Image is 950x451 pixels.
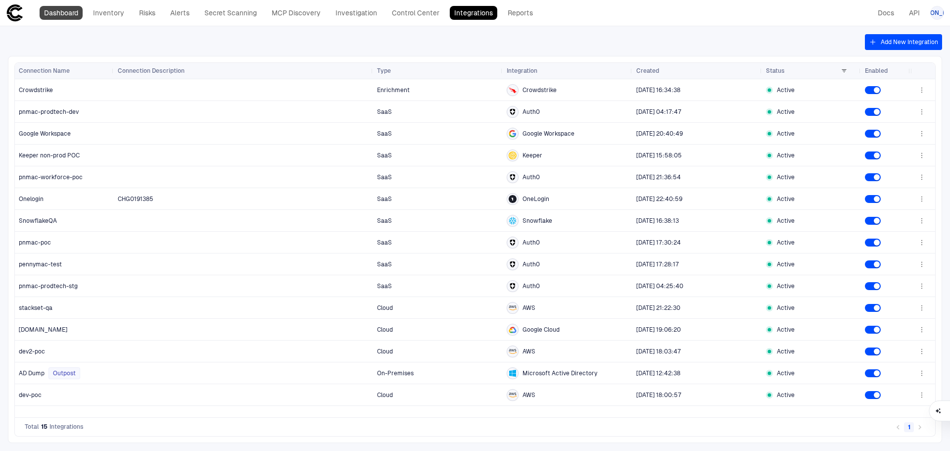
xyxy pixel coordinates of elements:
span: SaaS [377,108,392,115]
span: Auth0 [522,108,540,116]
div: Google Workspace [509,130,517,138]
span: Integration [507,67,537,75]
span: [DATE] 17:28:17 [636,261,679,268]
span: SaaS [377,239,392,246]
span: Created [636,67,659,75]
span: Status [766,67,785,75]
span: [DATE] 21:36:54 [636,174,681,181]
span: pnmac-poc [19,239,51,247]
span: stackset-qa [19,304,52,312]
a: Reports [503,6,537,20]
span: Active [777,304,795,312]
a: Dashboard [40,6,83,20]
span: Active [777,108,795,116]
span: AWS [522,391,535,399]
span: Active [777,217,795,225]
nav: pagination navigation [893,421,925,433]
span: Active [777,130,795,138]
a: MCP Discovery [267,6,325,20]
span: Active [777,151,795,159]
span: Outpost [53,369,76,377]
span: [DATE] 20:40:49 [636,130,683,137]
span: On-Premises [377,370,414,377]
span: Onelogin [19,195,44,203]
span: Google Cloud [522,326,560,334]
span: Connection Description [118,67,185,75]
span: Active [777,195,795,203]
span: dev2-poc [19,348,45,355]
span: Auth0 [522,260,540,268]
div: AWS [509,304,517,312]
span: Active [777,282,795,290]
span: Enrichment [377,87,410,94]
span: Active [777,348,795,355]
span: pnmac-prodtech-stg [19,282,78,290]
span: Cloud [377,326,393,333]
span: SaaS [377,261,392,268]
span: [DATE] 04:25:40 [636,283,683,290]
span: Crowdstrike [522,86,557,94]
span: AWS [522,304,535,312]
span: Auth0 [522,282,540,290]
span: SaaS [377,174,392,181]
span: Active [777,86,795,94]
span: [DATE] 16:38:13 [636,217,679,224]
div: AWS [509,348,517,355]
span: [DATE] 15:58:05 [636,152,682,159]
span: Google Workspace [522,130,574,138]
span: AD Dump [19,369,45,377]
span: Google Workspace [19,130,71,138]
span: Integrations [49,423,84,431]
span: pennymac-test [19,260,62,268]
span: Active [777,391,795,399]
div: OneLogin [509,195,517,203]
span: SaaS [377,283,392,290]
span: Active [777,260,795,268]
span: [DATE] 18:00:57 [636,392,681,399]
a: Integrations [450,6,497,20]
span: Cloud [377,348,393,355]
div: AWS [509,391,517,399]
span: Active [777,239,795,247]
div: Auth0 [509,108,517,116]
span: [DATE] 12:42:38 [636,370,680,377]
span: SnowflakeQA [19,217,57,225]
span: pnmac-prodtech-dev [19,108,79,116]
span: Enabled [865,67,888,75]
a: Risks [135,6,160,20]
span: Active [777,173,795,181]
span: [DATE] 18:03:47 [636,348,681,355]
span: SaaS [377,130,392,137]
span: Keeper [522,151,542,159]
span: Auth0 [522,173,540,181]
span: Crowdstrike [19,86,53,94]
span: [DATE] 22:40:59 [636,196,682,202]
span: Cloud [377,304,393,311]
button: page 1 [904,422,914,432]
span: pnmac-workforce-poc [19,173,83,181]
a: Alerts [166,6,194,20]
a: Inventory [89,6,129,20]
span: Connection Name [19,67,70,75]
div: Microsoft Active Directory [509,369,517,377]
div: Google Cloud [509,326,517,334]
a: Docs [873,6,899,20]
div: Auth0 [509,282,517,290]
span: AWS [522,348,535,355]
div: Keeper [509,151,517,159]
span: SaaS [377,217,392,224]
div: Auth0 [509,239,517,247]
span: SaaS [377,196,392,202]
div: Auth0 [509,260,517,268]
a: Investigation [331,6,381,20]
div: Auth0 [509,173,517,181]
span: Snowflake [522,217,552,225]
button: Add New Integration [865,34,942,50]
span: Type [377,67,391,75]
a: API [904,6,924,20]
span: [DATE] 21:22:30 [636,304,680,311]
span: Active [777,326,795,334]
span: [DATE] 16:34:38 [636,87,680,94]
span: Auth0 [522,239,540,247]
span: 15 [41,423,47,431]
